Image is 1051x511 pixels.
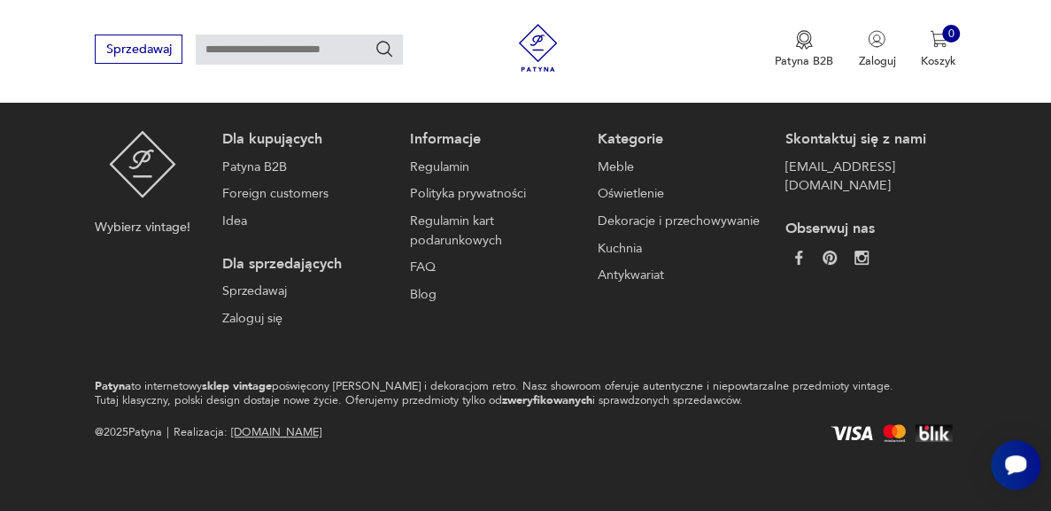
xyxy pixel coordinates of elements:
a: Meble [598,158,761,177]
a: Zaloguj się [222,309,386,329]
a: Idea [222,212,386,231]
a: Polityka prywatności [410,184,574,204]
span: @ 2025 Patyna [95,423,162,443]
a: Antykwariat [598,266,761,285]
p: Wybierz vintage! [95,218,190,237]
img: Ikona medalu [795,30,813,50]
button: Sprzedawaj [95,35,182,64]
iframe: Smartsupp widget button [991,440,1040,490]
img: Ikonka użytkownika [868,30,885,48]
img: Visa [827,426,877,439]
img: BLIK [911,424,956,442]
img: Ikona koszyka [930,30,947,48]
img: Patyna - sklep z meblami i dekoracjami vintage [508,24,568,72]
p: Dla kupujących [222,130,386,150]
a: Sprzedawaj [95,45,182,56]
strong: Patyna [95,378,131,394]
a: Oświetlenie [598,184,761,204]
p: Informacje [410,130,574,150]
p: Dla sprzedających [222,255,386,275]
strong: sklep vintage [202,378,272,394]
div: | [166,423,169,443]
button: Patyna B2B [775,30,833,69]
a: Sprzedawaj [222,282,386,301]
button: 0Koszyk [921,30,956,69]
p: Patyna B2B [775,53,833,69]
a: [EMAIL_ADDRESS][DOMAIN_NAME] [784,158,948,196]
a: [DOMAIN_NAME] [231,424,321,440]
button: Szukaj [375,39,394,58]
img: da9060093f698e4c3cedc1453eec5031.webp [792,251,806,265]
img: 37d27d81a828e637adc9f9cb2e3d3a8a.webp [823,251,837,265]
strong: zweryfikowanych [502,392,592,408]
a: Dekoracje i przechowywanie [598,212,761,231]
button: Zaloguj [858,30,895,69]
img: c2fd9cf7f39615d9d6839a72ae8e59e5.webp [854,251,869,265]
a: Regulamin [410,158,574,177]
span: Realizacja: [174,423,321,443]
div: 0 [942,25,960,43]
p: Skontaktuj się z nami [784,130,948,150]
a: Regulamin kart podarunkowych [410,212,574,250]
p: Zaloguj [858,53,895,69]
p: Koszyk [921,53,956,69]
a: Ikona medaluPatyna B2B [775,30,833,69]
a: Kuchnia [598,239,761,259]
a: Foreign customers [222,184,386,204]
p: Kategorie [598,130,761,150]
p: Obserwuj nas [784,220,948,239]
img: Mastercard [880,424,908,442]
p: to internetowy poświęcony [PERSON_NAME] i dekoracjom retro. Nasz showroom oferuje autentyczne i n... [95,379,900,407]
a: Patyna B2B [222,158,386,177]
a: Blog [410,285,574,305]
img: Patyna - sklep z meblami i dekoracjami vintage [109,130,177,198]
a: FAQ [410,258,574,277]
